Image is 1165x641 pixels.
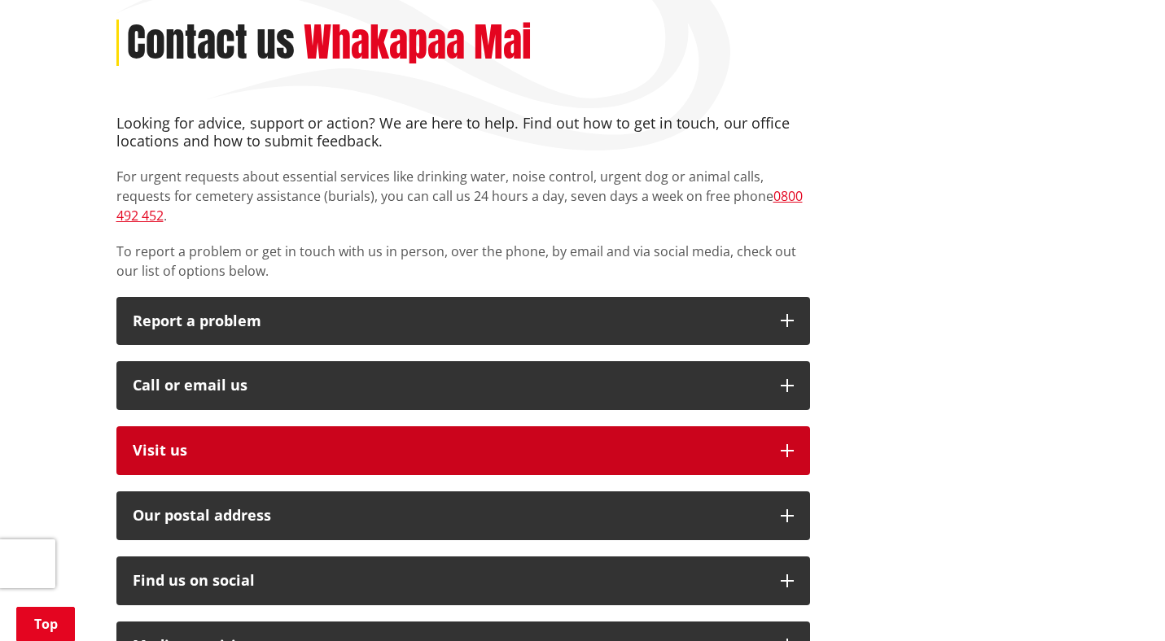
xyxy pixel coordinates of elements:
[116,491,810,540] button: Our postal address
[133,573,764,589] div: Find us on social
[116,167,810,225] p: For urgent requests about essential services like drinking water, noise control, urgent dog or an...
[116,115,810,150] h4: Looking for advice, support or action? We are here to help. Find out how to get in touch, our off...
[116,556,810,605] button: Find us on social
[133,377,764,394] div: Call or email us
[133,313,764,329] p: Report a problem
[127,20,295,67] h1: Contact us
[133,508,764,524] h2: Our postal address
[133,443,764,459] p: Visit us
[116,361,810,410] button: Call or email us
[116,187,803,225] a: 0800 492 452
[116,242,810,281] p: To report a problem or get in touch with us in person, over the phone, by email and via social me...
[116,426,810,475] button: Visit us
[116,297,810,346] button: Report a problem
[16,607,75,641] a: Top
[1090,573,1149,631] iframe: Messenger Launcher
[304,20,532,67] h2: Whakapaa Mai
